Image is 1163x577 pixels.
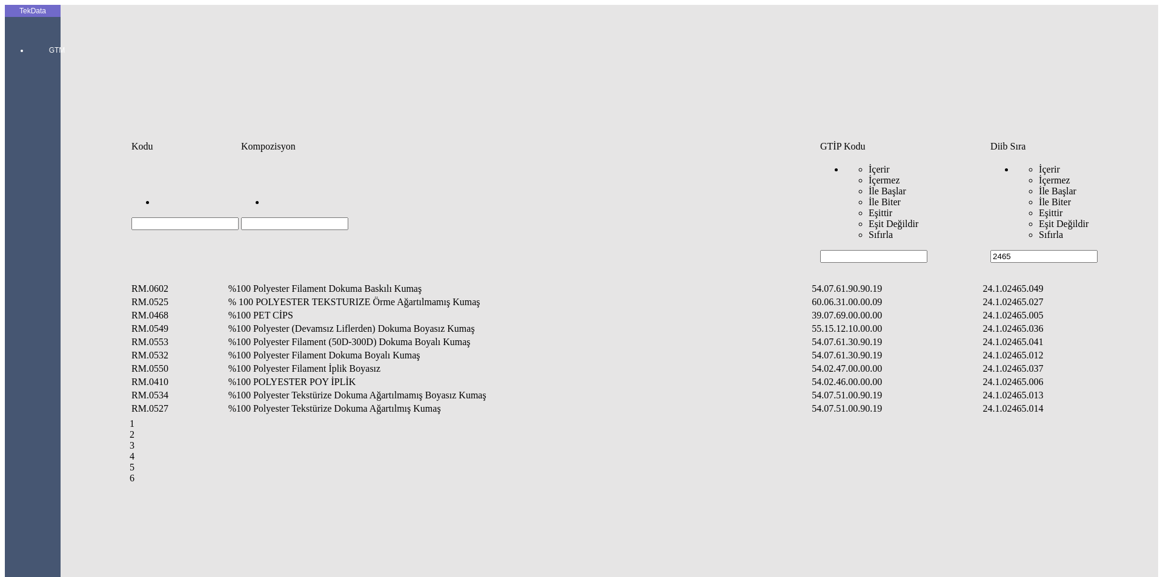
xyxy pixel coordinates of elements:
[811,403,981,415] td: 54.07.51.00.90.19
[131,403,227,415] td: RM.0527
[228,309,810,321] td: %100 PET CİPS
[241,217,348,230] input: Hücreyi Filtrele
[131,389,227,401] td: RM.0534
[982,389,1132,401] td: 24.1.02465.013
[982,336,1132,348] td: 24.1.02465.041
[869,197,901,207] span: İle Biter
[130,429,1140,440] div: Page 2
[130,462,1140,473] div: Page 5
[1039,175,1070,185] span: İçermez
[990,141,1138,152] div: Diib Sıra
[982,363,1132,375] td: 24.1.02465.037
[1039,186,1076,196] span: İle Başlar
[131,376,227,388] td: RM.0410
[990,154,1139,263] td: Hücreyi Filtrele
[811,296,981,308] td: 60.06.31.00.00.09
[241,141,818,152] div: Kompozisyon
[820,154,989,263] td: Hücreyi Filtrele
[130,451,1140,462] div: Page 4
[820,140,989,153] td: Sütun GTİP Kodu
[1039,229,1063,240] span: Sıfırla
[131,363,227,375] td: RM.0550
[228,403,810,415] td: %100 Polyester Tekstürize Dokuma Ağartılmış Kumaş
[869,229,893,240] span: Sıfırla
[131,309,227,321] td: RM.0468
[811,309,981,321] td: 39.07.69.00.00.00
[228,376,810,388] td: %100 POLYESTER POY İPLİK
[869,219,918,229] span: Eşit Değildir
[131,349,227,361] td: RM.0532
[131,336,227,348] td: RM.0553
[811,349,981,361] td: 54.07.61.30.90.19
[990,140,1139,153] td: Sütun Diib Sıra
[240,154,818,263] td: Hücreyi Filtrele
[130,473,1140,484] div: Page 6
[131,140,239,153] td: Sütun Kodu
[982,323,1132,335] td: 24.1.02465.036
[1039,197,1071,207] span: İle Biter
[131,154,239,263] td: Hücreyi Filtrele
[811,376,981,388] td: 54.02.46.00.00.00
[228,336,810,348] td: %100 Polyester Filament (50D-300D) Dokuma Boyalı Kumaş
[811,336,981,348] td: 54.07.61.30.90.19
[982,296,1132,308] td: 24.1.02465.027
[982,349,1132,361] td: 24.1.02465.012
[130,440,1140,451] div: Page 3
[869,186,906,196] span: İle Başlar
[130,139,1140,484] div: Veri Tablosu
[811,389,981,401] td: 54.07.51.00.90.19
[982,309,1132,321] td: 24.1.02465.005
[131,217,239,230] input: Hücreyi Filtrele
[982,403,1132,415] td: 24.1.02465.014
[982,376,1132,388] td: 24.1.02465.006
[228,283,810,295] td: %100 Polyester Filament Dokuma Baskılı Kumaş
[1039,219,1088,229] span: Eşit Değildir
[990,250,1098,263] input: Hücreyi Filtrele
[1039,208,1062,218] span: Eşittir
[240,140,818,153] td: Sütun Kompozisyon
[131,296,227,308] td: RM.0525
[811,283,981,295] td: 54.07.61.90.90.19
[131,323,227,335] td: RM.0549
[5,6,61,16] div: TekData
[131,141,239,152] div: Kodu
[228,323,810,335] td: %100 Polyester (Devamsız Liflerden) Dokuma Boyasız Kumaş
[39,45,75,55] span: GTM
[869,164,890,174] span: İçerir
[130,418,1140,429] div: Page 1
[820,250,927,263] input: Hücreyi Filtrele
[820,141,988,152] div: GTİP Kodu
[228,363,810,375] td: %100 Polyester Filament İplik Boyasız
[228,349,810,361] td: %100 Polyester Filament Dokuma Boyalı Kumaş
[811,363,981,375] td: 54.02.47.00.00.00
[228,389,810,401] td: %100 Polyester Tekstürize Dokuma Ağartılmamış Boyasız Kumaş
[869,208,892,218] span: Eşittir
[811,323,981,335] td: 55.15.12.10.00.00
[869,175,900,185] span: İçermez
[1039,164,1060,174] span: İçerir
[131,283,227,295] td: RM.0602
[228,296,810,308] td: % 100 POLYESTER TEKSTURIZE Örme Ağartılmamış Kumaş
